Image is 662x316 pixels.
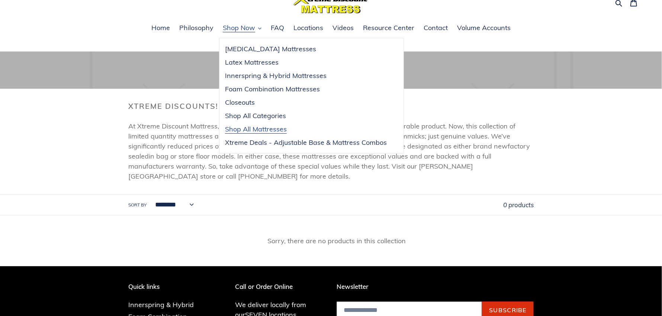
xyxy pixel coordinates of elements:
[424,23,448,32] span: Contact
[235,283,326,290] p: Call or Order Online
[151,23,170,32] span: Home
[503,201,534,209] span: 0 products
[293,23,323,32] span: Locations
[128,202,147,208] label: Sort by
[225,85,320,94] span: Foam Combination Mattresses
[128,300,194,309] a: Innerspring & Hybrid
[225,71,327,80] span: Innerspring & Hybrid Mattresses
[225,138,387,147] span: Xtreme Deals - Adjustable Base & Mattress Combos
[219,82,392,96] a: Foam Combination Mattresses
[363,23,414,32] span: Resource Center
[337,283,534,290] p: Newsletter
[329,23,357,34] a: Videos
[332,23,354,32] span: Videos
[420,23,451,34] a: Contact
[128,102,534,111] h2: Xtreme Discounts!
[359,23,418,34] a: Resource Center
[225,45,316,53] span: [MEDICAL_DATA] Mattresses
[271,23,284,32] span: FAQ
[225,98,255,107] span: Closeouts
[453,23,514,34] a: Volume Accounts
[489,306,527,314] span: Subscribe
[179,23,213,32] span: Philosophy
[219,123,392,136] a: Shop All Mattresses
[219,96,392,109] a: Closeouts
[219,109,392,123] a: Shop All Categories
[176,23,217,34] a: Philosophy
[219,42,392,56] a: [MEDICAL_DATA] Mattresses
[225,125,287,134] span: Shop All Mattresses
[219,56,392,69] a: Latex Mattresses
[139,236,534,246] p: Sorry, there are no products in this collection
[267,23,288,34] a: FAQ
[219,69,392,82] a: Innerspring & Hybrid Mattresses
[128,142,530,160] span: factory sealed
[148,23,174,34] a: Home
[225,58,279,67] span: Latex Mattresses
[290,23,327,34] a: Locations
[457,23,511,32] span: Volume Accounts
[223,23,255,32] span: Shop Now
[128,121,534,181] p: At Xtreme Discount Mattress, our everyday price is 1/2 to 1/3 of the competition's comparable pro...
[225,111,286,120] span: Shop All Categories
[219,23,265,34] button: Shop Now
[128,283,205,290] p: Quick links
[219,136,392,149] a: Xtreme Deals - Adjustable Base & Mattress Combos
